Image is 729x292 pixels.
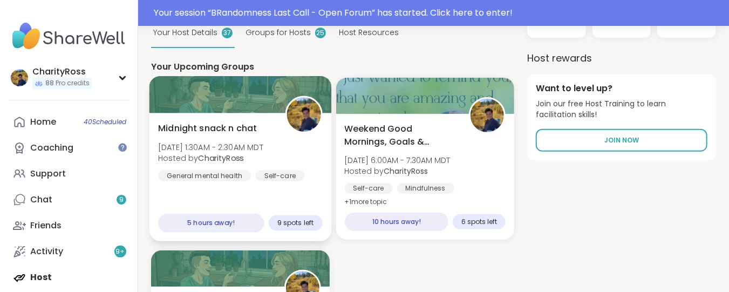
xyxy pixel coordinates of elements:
span: Host Resources [339,27,399,38]
h4: Want to level up? [536,83,707,94]
span: 40 Scheduled [84,118,126,126]
span: Midnight snack n chat [158,121,257,134]
div: Support [30,168,66,180]
span: 9 + [116,247,125,256]
span: 9 [119,195,124,205]
img: ShareWell Nav Logo [9,17,129,55]
div: Self-care [345,183,393,194]
span: Groups for Hosts [246,27,311,38]
div: 37 [222,28,233,38]
div: 5 hours away! [158,214,264,233]
div: Home [30,116,56,128]
div: Your session “ BRandomness Last Call - Open Forum ” has started. Click here to enter! [154,6,723,19]
div: Activity [30,246,63,257]
a: Chat9 [9,187,129,213]
div: Self-care [256,170,305,181]
a: Activity9+ [9,239,129,264]
a: Home40Scheduled [9,109,129,135]
iframe: Spotlight [118,143,127,152]
div: 25 [315,28,326,38]
div: Mindfulness [397,183,454,194]
div: Chat [30,194,52,206]
div: CharityRoss [32,66,92,78]
div: Friends [30,220,62,232]
span: Hosted by [158,152,263,163]
img: CharityRoss [287,97,321,131]
b: CharityRoss [198,152,243,163]
span: 88 Pro credits [45,79,90,88]
span: 6 spots left [461,218,497,226]
a: Join Now [536,129,707,152]
a: Friends [9,213,129,239]
h4: Your Upcoming Groups [151,61,514,73]
span: Join Now [604,135,639,145]
span: Your Host Details [153,27,217,38]
img: CharityRoss [471,99,504,132]
b: CharityRoss [384,166,428,176]
span: [DATE] 6:00AM - 7:30AM MDT [345,155,451,166]
a: Coaching [9,135,129,161]
span: 9 spots left [277,219,314,227]
img: CharityRoss [11,69,28,86]
a: Support [9,161,129,187]
div: General mental health [158,170,251,181]
span: [DATE] 1:30AM - 2:30AM MDT [158,141,263,152]
div: Coaching [30,142,73,154]
h3: Host rewards [527,51,716,65]
span: Weekend Good Mornings, Goals & Gratitude's [345,123,458,148]
span: Join our free Host Training to learn facilitation skills! [536,99,707,120]
span: Hosted by [345,166,451,176]
div: 10 hours away! [345,213,449,231]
